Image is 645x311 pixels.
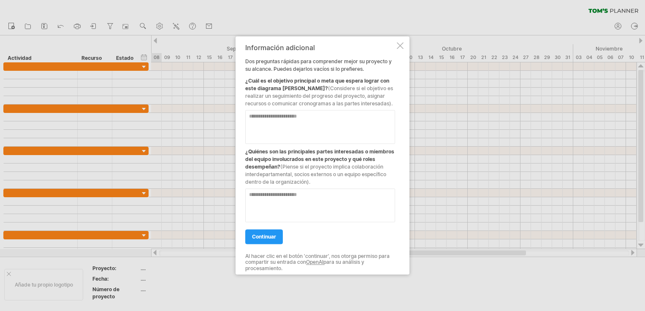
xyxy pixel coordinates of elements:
div: ¿Cuál es el objetivo principal o meta que espera lograr con este diagrama [PERSON_NAME]? [245,73,395,107]
span: (Piense si el proyecto implica colaboración interdepartamental, socios externos o un equipo espec... [245,164,386,185]
div: ¿Quiénes son las principales partes interesadas o miembros del equipo involucrados en este proyec... [245,144,395,186]
font: Dos preguntas rápidas para comprender mejor su proyecto y su alcance. Puedes dejarlos vacíos si l... [245,58,392,72]
a: continuar [245,229,283,244]
div: Información adicional [245,44,395,51]
span: continuar [252,233,276,240]
a: OpenAI [306,259,323,265]
span: (Considere si el objetivo es realizar un seguimiento del progreso del proyecto, asignar recursos ... [245,85,393,107]
div: Al hacer clic en el botón 'continuar', nos otorga permiso para compartir su entrada con para su a... [245,253,395,271]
